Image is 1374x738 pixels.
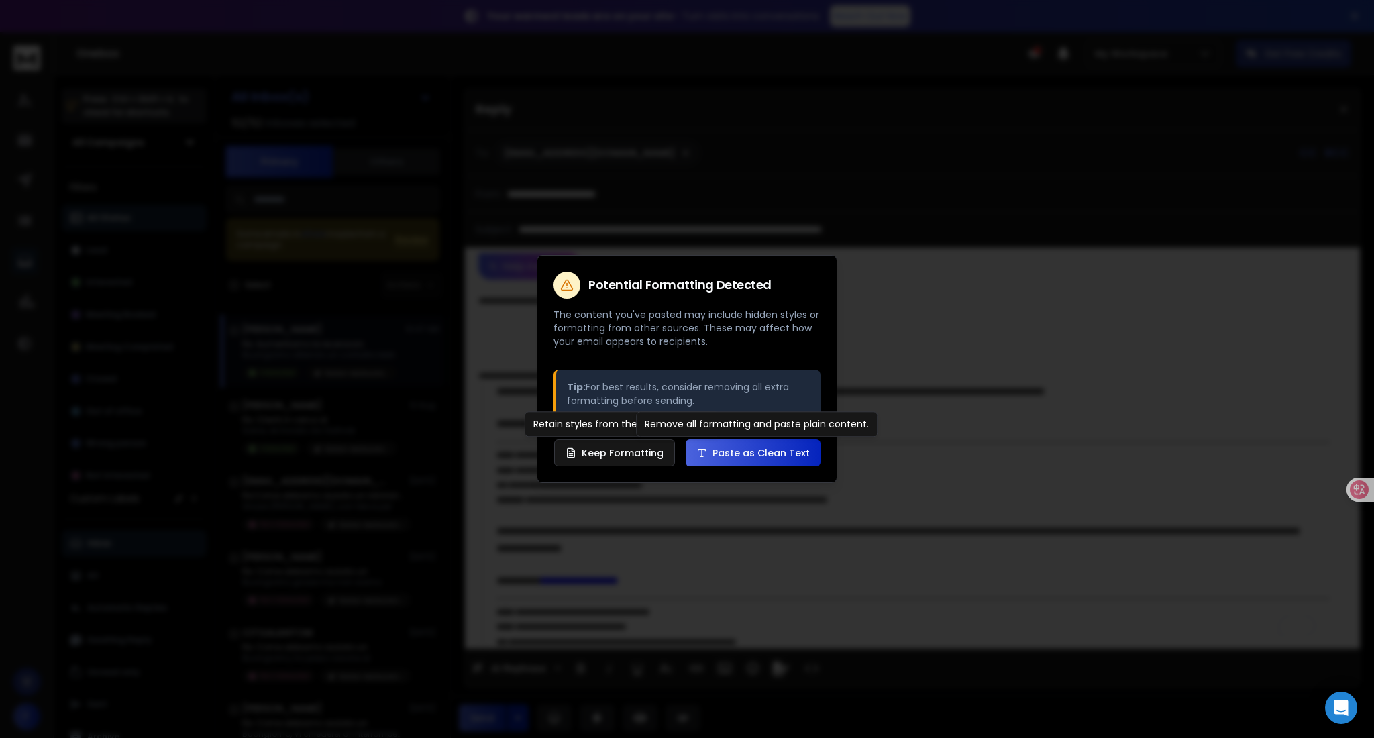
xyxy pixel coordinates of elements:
[554,439,675,466] button: Keep Formatting
[553,308,821,348] p: The content you've pasted may include hidden styles or formatting from other sources. These may a...
[567,380,810,407] p: For best results, consider removing all extra formatting before sending.
[525,411,719,437] div: Retain styles from the original source.
[1325,692,1357,724] div: Open Intercom Messenger
[686,439,821,466] button: Paste as Clean Text
[588,279,772,291] h2: Potential Formatting Detected
[636,411,878,437] div: Remove all formatting and paste plain content.
[567,380,586,394] strong: Tip:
